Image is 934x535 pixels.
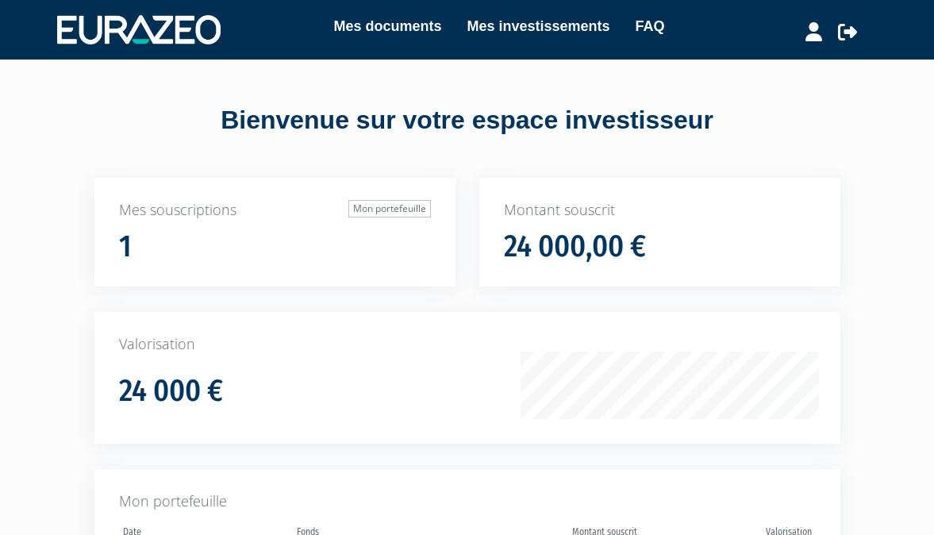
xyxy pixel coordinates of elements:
[467,15,609,37] a: Mes investissements
[119,334,816,355] p: Valorisation
[119,230,132,264] h1: 1
[119,491,816,512] p: Mon portefeuille
[57,15,221,44] img: 1732889491-logotype_eurazeo_blanc_rvb.png
[119,375,223,408] h1: 24 000 €
[12,102,922,139] div: Bienvenue sur votre espace investisseur
[636,15,665,37] a: FAQ
[333,15,441,37] a: Mes documents
[348,200,431,217] a: Mon portefeuille
[504,230,646,264] h1: 24 000,00 €
[119,200,431,221] p: Mes souscriptions
[504,200,816,221] p: Montant souscrit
